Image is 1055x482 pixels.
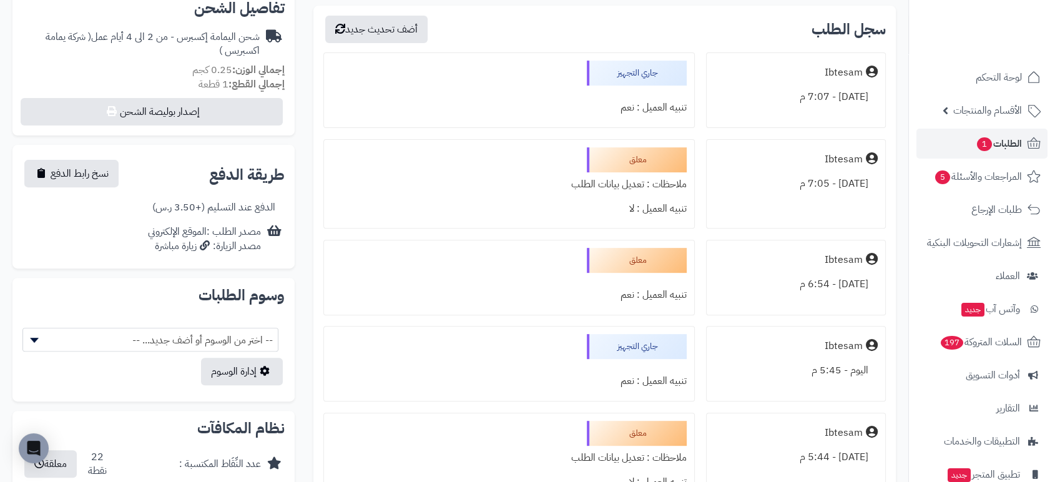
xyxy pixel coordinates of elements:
div: جاري التجهيز [587,334,687,359]
span: جديد [948,468,971,482]
div: معلق [587,421,687,446]
a: التطبيقات والخدمات [916,426,1048,456]
div: 22 [88,450,107,479]
div: اليوم - 5:45 م [714,358,878,383]
div: Open Intercom Messenger [19,433,49,463]
h3: سجل الطلب [812,22,886,37]
span: لوحة التحكم [976,69,1022,86]
div: ملاحظات : تعديل بيانات الطلب [331,172,687,197]
span: -- اختر من الوسوم أو أضف جديد... -- [22,328,278,352]
span: طلبات الإرجاع [971,201,1022,219]
span: المراجعات والأسئلة [934,168,1022,185]
div: جاري التجهيز [587,61,687,86]
div: مصدر الطلب :الموقع الإلكتروني [148,225,261,253]
a: طلبات الإرجاع [916,195,1048,225]
a: الطلبات1 [916,129,1048,159]
button: أضف تحديث جديد [325,16,428,43]
a: العملاء [916,261,1048,291]
div: [DATE] - 7:07 م [714,85,878,109]
div: تنبيه العميل : نعم [331,369,687,393]
a: المراجعات والأسئلة5 [916,162,1048,192]
div: Ibtesam [825,66,863,80]
span: السلات المتروكة [940,333,1022,351]
span: نسخ رابط الدفع [51,166,109,181]
a: إدارة الوسوم [201,358,283,385]
div: Ibtesam [825,339,863,353]
h2: وسوم الطلبات [22,288,285,303]
a: أدوات التسويق [916,360,1048,390]
span: أدوات التسويق [966,366,1020,384]
span: التقارير [996,400,1020,417]
span: الطلبات [976,135,1022,152]
div: [DATE] - 5:44 م [714,445,878,470]
span: إشعارات التحويلات البنكية [927,234,1022,252]
h2: نظام المكافآت [22,421,285,436]
a: وآتس آبجديد [916,294,1048,324]
div: Ibtesam [825,253,863,267]
a: لوحة التحكم [916,62,1048,92]
div: ملاحظات : تعديل بيانات الطلب [331,446,687,470]
span: 5 [935,170,951,185]
span: -- اختر من الوسوم أو أضف جديد... -- [23,328,278,352]
span: وآتس آب [960,300,1020,318]
div: تنبيه العميل : نعم [331,283,687,307]
span: جديد [961,303,984,317]
span: الأقسام والمنتجات [953,102,1022,119]
div: معلق [587,248,687,273]
div: مصدر الزيارة: زيارة مباشرة [148,239,261,253]
a: إشعارات التحويلات البنكية [916,228,1048,258]
div: تنبيه العميل : نعم [331,96,687,120]
div: [DATE] - 7:05 م [714,172,878,196]
span: 1 [977,137,993,152]
h2: طريقة الدفع [209,167,285,182]
span: 197 [940,336,963,350]
button: إصدار بوليصة الشحن [21,98,283,125]
div: شحن اليمامة إكسبرس - من 2 الى 4 أيام عمل [22,30,260,59]
a: التقارير [916,393,1048,423]
h2: تفاصيل الشحن [22,1,285,16]
button: معلقة [24,450,77,478]
div: الدفع عند التسليم (+3.50 ر.س) [152,200,275,215]
small: 1 قطعة [199,77,285,92]
span: العملاء [996,267,1020,285]
button: نسخ رابط الدفع [24,160,119,187]
div: Ibtesam [825,426,863,440]
span: ( شركة يمامة اكسبريس ) [46,29,260,59]
strong: إجمالي الوزن: [232,62,285,77]
div: Ibtesam [825,152,863,167]
div: تنبيه العميل : لا [331,197,687,221]
div: [DATE] - 6:54 م [714,272,878,297]
img: logo-2.png [970,26,1043,52]
strong: إجمالي القطع: [228,77,285,92]
span: التطبيقات والخدمات [944,433,1020,450]
a: السلات المتروكة197 [916,327,1048,357]
div: معلق [587,147,687,172]
div: عدد النِّقَاط المكتسبة : [179,457,261,471]
small: 0.25 كجم [192,62,285,77]
div: نقطة [88,464,107,478]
